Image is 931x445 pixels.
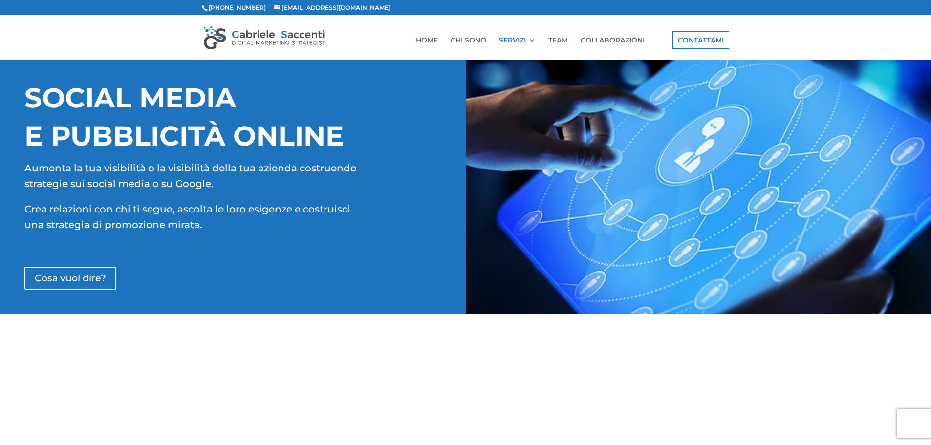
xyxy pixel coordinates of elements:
img: Gabriele Saccenti - Consulente Marketing Digitale [204,25,325,49]
span: SOCIAL MEDIA E PUBBLICITÀ ONLINE [24,81,344,152]
a: [EMAIL_ADDRESS][DOMAIN_NAME] [274,4,390,11]
p: Aumenta la tua visibilità o la visibilità della tua azienda costruendo strategie sui social media... [24,160,466,201]
a: CHI SONO [451,37,486,60]
a: CONTATTAMI [672,31,729,49]
a: COLLABORAZIONI [581,37,645,60]
a: Cosa vuol dire? [24,267,116,290]
a: TEAM [548,37,568,60]
a: SERVIZI [499,37,536,60]
a: HOME [416,37,438,60]
p: Crea relazioni con chi ti segue, ascolta le loro esigenze e costruisci una strategia di promozion... [24,201,466,233]
span: [PHONE_NUMBER] [202,4,266,11]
